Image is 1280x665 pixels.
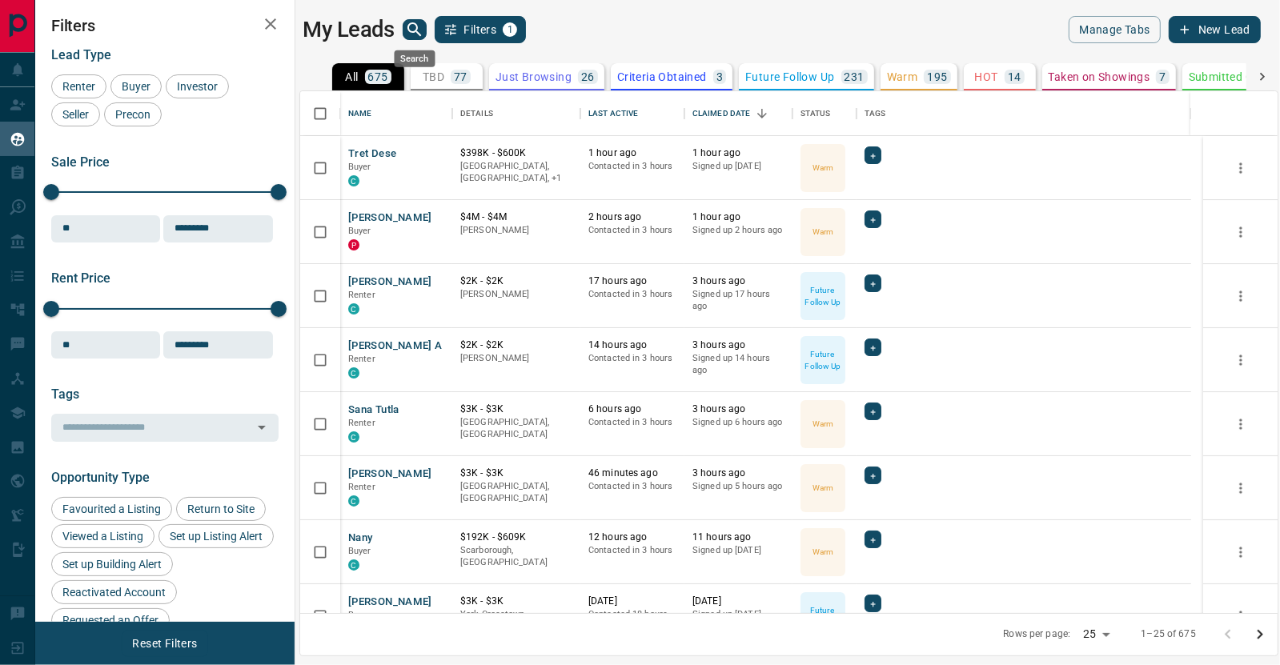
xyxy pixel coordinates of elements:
p: Future Follow Up [745,71,834,82]
p: Submitted Offer [1189,71,1273,82]
span: Buyer [348,610,371,620]
span: Return to Site [182,503,260,515]
p: $3K - $3K [460,467,572,480]
p: Contacted in 3 hours [588,224,676,237]
button: search button [403,19,427,40]
span: + [870,531,876,547]
p: Scarborough, [GEOGRAPHIC_DATA] [460,544,572,569]
p: $3K - $3K [460,403,572,416]
p: [PERSON_NAME] [460,352,572,365]
p: Future Follow Up [802,604,844,628]
p: 6 hours ago [588,403,676,416]
button: more [1229,220,1253,244]
button: [PERSON_NAME] [348,595,432,610]
span: Lead Type [51,47,111,62]
p: 26 [581,71,595,82]
div: Investor [166,74,229,98]
div: + [865,531,881,548]
div: Viewed a Listing [51,524,154,548]
p: Criteria Obtained [617,71,707,82]
span: Renter [348,290,375,300]
div: Search [395,50,435,67]
span: + [870,467,876,483]
button: more [1229,476,1253,500]
button: Tret Dese [348,146,396,162]
div: Renter [51,74,106,98]
p: $2K - $2K [460,339,572,352]
div: Return to Site [176,497,266,521]
p: Warm [813,482,833,494]
p: Contacted in 3 hours [588,416,676,429]
span: Set up Building Alert [57,558,167,571]
button: [PERSON_NAME] [348,210,432,226]
div: condos.ca [348,175,359,186]
p: Contacted in 3 hours [588,352,676,365]
p: [GEOGRAPHIC_DATA], [GEOGRAPHIC_DATA] [460,480,572,505]
div: + [865,467,881,484]
div: condos.ca [348,431,359,443]
div: + [865,146,881,164]
p: [GEOGRAPHIC_DATA], [GEOGRAPHIC_DATA] [460,416,572,441]
p: 2 hours ago [588,210,676,224]
p: 3 hours ago [692,467,784,480]
span: Opportunity Type [51,470,150,485]
p: $2K - $2K [460,274,572,288]
span: + [870,147,876,163]
p: 17 hours ago [588,274,676,288]
p: 12 hours ago [588,531,676,544]
button: Nany [348,531,373,546]
button: Go to next page [1244,619,1276,651]
div: + [865,403,881,420]
div: Status [792,91,857,136]
span: Buyer [348,226,371,236]
div: Reactivated Account [51,580,177,604]
span: Buyer [348,162,371,172]
p: 11 hours ago [692,531,784,544]
p: 231 [845,71,865,82]
span: Favourited a Listing [57,503,167,515]
p: HOT [975,71,998,82]
span: Requested an Offer [57,614,164,627]
div: + [865,595,881,612]
div: 25 [1077,623,1115,646]
p: 3 hours ago [692,339,784,352]
button: [PERSON_NAME] [348,274,432,290]
p: 46 minutes ago [588,467,676,480]
p: Future Follow Up [802,348,844,372]
div: Claimed Date [684,91,792,136]
h1: My Leads [303,17,395,42]
p: Contacted in 3 hours [588,480,676,493]
p: 675 [368,71,388,82]
p: 1 hour ago [588,146,676,160]
p: Signed up [DATE] [692,608,784,621]
p: $4M - $4M [460,210,572,224]
button: more [1229,540,1253,564]
p: 14 [1008,71,1021,82]
p: [DATE] [588,595,676,608]
span: + [870,595,876,611]
span: Buyer [348,546,371,556]
span: + [870,339,876,355]
span: Renter [348,354,375,364]
div: Last Active [580,91,684,136]
div: property.ca [348,239,359,250]
div: Details [460,91,493,136]
h2: Filters [51,16,279,35]
div: + [865,339,881,356]
div: Set up Building Alert [51,552,173,576]
p: 1 hour ago [692,146,784,160]
div: Set up Listing Alert [158,524,274,548]
p: Warm [813,162,833,174]
span: Buyer [116,80,156,93]
p: $398K - $600K [460,146,572,160]
p: 3 hours ago [692,274,784,288]
button: New Lead [1169,16,1261,43]
button: more [1229,284,1253,308]
button: [PERSON_NAME] A [348,339,443,354]
span: + [870,403,876,419]
p: Contacted 18 hours ago [588,608,676,633]
p: All [345,71,358,82]
div: Name [340,91,452,136]
p: Future Follow Up [802,284,844,308]
div: Requested an Offer [51,608,170,632]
